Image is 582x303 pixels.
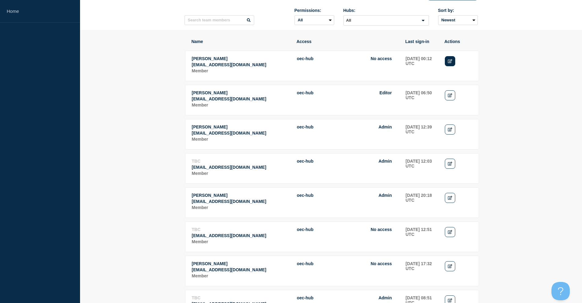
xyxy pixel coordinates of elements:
[297,90,392,95] li: Access to Hub oec-hub with role Editor
[405,124,438,143] td: Last sign-in: 2025-08-18 12:39 UTC
[343,8,429,13] div: Hubs:
[191,39,290,44] th: Name
[192,267,290,272] p: Email: bbuker@oeconnection.com
[445,261,473,280] td: Actions: Edit
[445,90,456,100] a: Edit
[192,239,290,244] p: Role: Member
[405,193,438,211] td: Last sign-in: 2023-02-24 20:18 UTC
[379,295,392,300] span: Admin
[192,295,201,300] span: TBC
[445,261,456,271] a: Edit
[192,96,290,101] p: Email: kswaminathan@oeconnection.com
[438,15,478,25] select: Sort by
[192,193,228,198] span: [PERSON_NAME]
[297,227,392,232] li: Access to Hub oec-hub with role No access
[445,56,473,75] td: Actions: Edit
[445,193,473,211] td: Actions: Edit
[344,17,418,24] input: Search for option
[371,56,392,61] span: No access
[405,158,438,177] td: Last sign-in: 2023-06-01 12:03 UTC
[405,56,438,75] td: Last sign-in: 2025-08-26 00:12 UTC
[192,205,290,210] p: Role: Member
[192,137,290,142] p: Role: Member
[192,165,290,170] p: Email: lsujairaj@oeconnection.com
[297,227,313,232] span: oec-hub
[192,124,228,129] span: [PERSON_NAME]
[405,90,438,109] td: Last sign-in: 2025-08-18 06:50 UTC
[297,124,392,129] li: Access to Hub oec-hub with role Admin
[192,199,290,204] p: Email: ryderw@oeconnection.com
[379,90,392,95] span: Editor
[192,56,290,61] p: Name: Mahesh Wilson
[297,159,392,164] li: Access to Hub oec-hub with role Admin
[445,158,473,177] td: Actions: Edit
[192,159,201,164] span: TBC
[192,261,290,266] p: Name: Bill Buker
[445,227,473,246] td: Actions: Edit
[297,56,392,61] li: Access to Hub oec-hub with role No access
[371,261,392,266] span: No access
[295,15,334,25] select: Permissions:
[297,56,313,61] span: oec-hub
[192,56,228,61] span: [PERSON_NAME]
[295,8,334,13] div: Permissions:
[192,90,290,95] p: Name: Karthickeyan Swaminathan
[192,131,290,135] p: Email: vethiraj@oeconnection.com
[445,56,456,66] a: Edit
[445,227,456,237] a: Edit
[192,159,290,164] p: Name: TBC
[405,227,438,246] td: Last sign-in: 2023-05-11 12:51 UTC
[445,124,473,143] td: Actions: Edit
[192,103,290,107] p: Role: Member
[297,261,392,266] li: Access to Hub oec-hub with role No access
[192,227,290,232] p: Name: TBC
[297,295,313,300] span: oec-hub
[438,8,478,13] div: Sort by:
[371,227,392,232] span: No access
[297,90,313,95] span: oec-hub
[185,15,254,25] input: Search team members
[379,159,392,164] span: Admin
[445,124,456,135] a: Edit
[192,124,290,129] p: Name: Venugopalan Ethiraj
[192,68,290,73] p: Role: Member
[192,193,290,198] p: Name: Walt Ryder
[297,193,313,198] span: oec-hub
[405,39,438,44] th: Last sign-in
[343,15,429,26] div: Search for option
[445,193,456,203] a: Edit
[192,90,228,95] span: [PERSON_NAME]
[445,90,473,109] td: Actions: Edit
[297,124,313,129] span: oec-hub
[297,159,313,164] span: oec-hub
[192,295,290,300] p: Name: TBC
[445,159,456,169] a: Edit
[192,171,290,176] p: Role: Member
[444,39,472,44] th: Actions
[297,295,392,300] li: Access to Hub oec-hub with role Admin
[379,193,392,198] span: Admin
[379,124,392,129] span: Admin
[192,261,228,266] span: [PERSON_NAME]
[192,273,290,278] p: Role: Member
[296,39,399,44] th: Access
[192,227,201,232] span: TBC
[192,62,290,67] p: Email: mwilson@oeconnection.com
[405,261,438,280] td: Last sign-in: 2023-02-10 17:32 UTC
[551,282,570,300] iframe: Help Scout Beacon - Open
[192,233,290,238] p: Email: krsticz@oeconnection.com
[297,193,392,198] li: Access to Hub oec-hub with role Admin
[297,261,313,266] span: oec-hub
